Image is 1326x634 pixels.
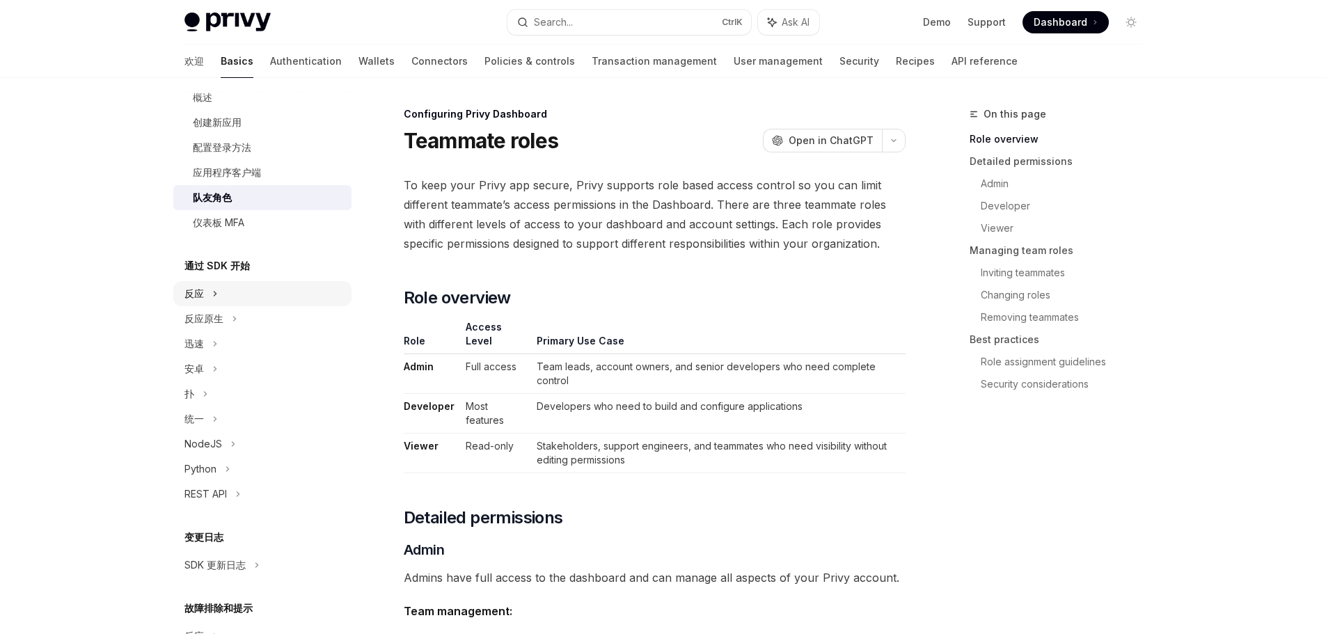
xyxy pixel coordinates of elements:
th: Primary Use Case [531,320,905,354]
font: 变更日志 [184,531,223,543]
font: NodeJS [184,438,222,450]
td: Developers who need to build and configure applications [531,394,905,434]
button: Ask AI [758,10,819,35]
span: On this page [984,106,1046,122]
font: 欢迎 [184,55,204,67]
a: Removing teammates [981,306,1153,328]
a: Developer [981,195,1153,217]
font: SDK 更新日志 [184,559,246,571]
a: Best practices [970,328,1153,351]
span: Detailed permissions [404,507,563,529]
a: Support [968,15,1006,29]
a: User management [734,45,823,78]
a: Security [839,45,879,78]
td: Read-only [460,434,531,473]
font: 扑 [184,388,194,399]
a: Role overview [970,128,1153,150]
span: Open in ChatGPT [789,134,874,148]
a: 欢迎 [184,45,204,78]
th: Role [404,320,460,354]
font: 迅速 [184,338,204,349]
font: 创建新应用 [193,116,242,128]
h1: Teammate roles [404,128,559,153]
th: Access Level [460,320,531,354]
font: 队友角色 [193,191,232,203]
font: REST API [184,488,227,500]
a: API reference [952,45,1018,78]
a: 仪表板 MFA [173,210,352,235]
span: Admin [404,540,445,560]
a: Changing roles [981,284,1153,306]
td: Team leads, account owners, and senior developers who need complete control [531,354,905,394]
font: 反应原生 [184,312,223,324]
span: Admins have full access to the dashboard and can manage all aspects of your Privy account. [404,568,906,587]
a: Viewer [981,217,1153,239]
a: Wallets [358,45,395,78]
span: Ask AI [782,15,810,29]
a: 应用程序客户端 [173,160,352,185]
span: Ctrl K [722,17,743,28]
div: Search... [534,14,573,31]
a: Security considerations [981,373,1153,395]
a: Connectors [411,45,468,78]
strong: Viewer [404,440,439,452]
font: Python [184,463,216,475]
span: Dashboard [1034,15,1087,29]
font: 应用程序客户端 [193,166,261,178]
a: 配置登录方法 [173,135,352,160]
td: Full access [460,354,531,394]
td: Stakeholders, support engineers, and teammates who need visibility without editing permissions [531,434,905,473]
a: Transaction management [592,45,717,78]
a: Demo [923,15,951,29]
span: Role overview [404,287,511,309]
a: Inviting teammates [981,262,1153,284]
a: Policies & controls [484,45,575,78]
span: To keep your Privy app secure, Privy supports role based access control so you can limit differen... [404,175,906,253]
a: 队友角色 [173,185,352,210]
strong: Admin [404,360,434,372]
a: Dashboard [1023,11,1109,33]
font: 故障排除和提示 [184,602,253,614]
font: 反应 [184,287,204,299]
img: 灯光标志 [184,13,271,32]
font: 配置登录方法 [193,141,251,153]
button: Open in ChatGPT [763,129,882,152]
a: Basics [221,45,253,78]
a: Recipes [896,45,935,78]
a: 创建新应用 [173,110,352,135]
a: Authentication [270,45,342,78]
td: Most features [460,394,531,434]
strong: Developer [404,400,455,412]
font: 安卓 [184,363,204,374]
div: Configuring Privy Dashboard [404,107,906,121]
button: Search...CtrlK [507,10,751,35]
a: Role assignment guidelines [981,351,1153,373]
strong: Team management: [404,604,512,618]
a: Managing team roles [970,239,1153,262]
font: 通过 SDK 开始 [184,260,250,271]
button: 切换暗模式 [1120,11,1142,33]
a: Detailed permissions [970,150,1153,173]
font: 仪表板 MFA [193,216,244,228]
font: 统一 [184,413,204,425]
a: Admin [981,173,1153,195]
